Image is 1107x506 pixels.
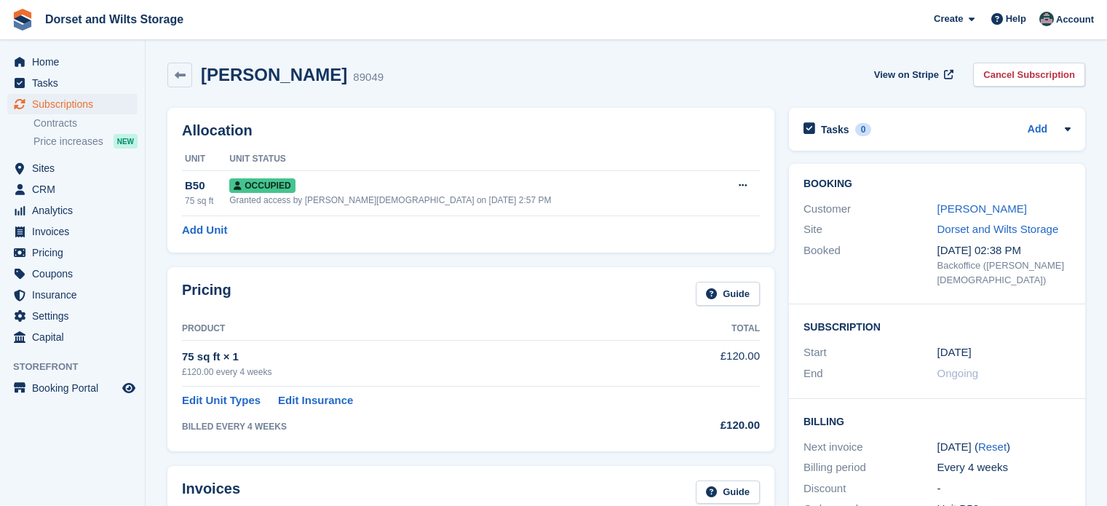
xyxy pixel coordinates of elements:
[937,223,1059,235] a: Dorset and Wilts Storage
[7,327,138,347] a: menu
[804,344,937,361] div: Start
[1056,12,1094,27] span: Account
[937,439,1071,456] div: [DATE] ( )
[937,344,972,361] time: 2025-06-30 00:00:00 UTC
[32,94,119,114] span: Subscriptions
[32,179,119,199] span: CRM
[229,148,714,171] th: Unit Status
[868,63,956,87] a: View on Stripe
[937,258,1071,287] div: Backoffice ([PERSON_NAME][DEMOGRAPHIC_DATA])
[353,69,384,86] div: 89049
[32,73,119,93] span: Tasks
[804,221,937,238] div: Site
[182,481,240,505] h2: Invoices
[804,414,1071,428] h2: Billing
[185,178,229,194] div: B50
[978,440,1007,453] a: Reset
[182,282,231,306] h2: Pricing
[804,319,1071,333] h2: Subscription
[182,365,651,379] div: £120.00 every 4 weeks
[32,327,119,347] span: Capital
[937,202,1027,215] a: [PERSON_NAME]
[1028,122,1047,138] a: Add
[804,365,937,382] div: End
[804,242,937,288] div: Booked
[278,392,353,409] a: Edit Insurance
[7,73,138,93] a: menu
[937,367,979,379] span: Ongoing
[32,221,119,242] span: Invoices
[33,116,138,130] a: Contracts
[182,392,261,409] a: Edit Unit Types
[7,158,138,178] a: menu
[32,264,119,284] span: Coupons
[182,148,229,171] th: Unit
[973,63,1085,87] a: Cancel Subscription
[651,317,760,341] th: Total
[182,317,651,341] th: Product
[7,306,138,326] a: menu
[7,221,138,242] a: menu
[7,52,138,72] a: menu
[804,481,937,497] div: Discount
[804,201,937,218] div: Customer
[804,178,1071,190] h2: Booking
[1039,12,1054,26] img: Steph Chick
[855,123,872,136] div: 0
[120,379,138,397] a: Preview store
[32,285,119,305] span: Insurance
[33,133,138,149] a: Price increases NEW
[937,459,1071,476] div: Every 4 weeks
[32,52,119,72] span: Home
[696,481,760,505] a: Guide
[182,420,651,433] div: BILLED EVERY 4 WEEKS
[7,94,138,114] a: menu
[201,65,347,84] h2: [PERSON_NAME]
[874,68,939,82] span: View on Stripe
[32,306,119,326] span: Settings
[39,7,189,31] a: Dorset and Wilts Storage
[182,349,651,365] div: 75 sq ft × 1
[7,179,138,199] a: menu
[182,222,227,239] a: Add Unit
[114,134,138,149] div: NEW
[7,285,138,305] a: menu
[12,9,33,31] img: stora-icon-8386f47178a22dfd0bd8f6a31ec36ba5ce8667c1dd55bd0f319d3a0aa187defe.svg
[7,264,138,284] a: menu
[651,340,760,386] td: £120.00
[696,282,760,306] a: Guide
[937,481,1071,497] div: -
[32,200,119,221] span: Analytics
[229,178,295,193] span: Occupied
[7,242,138,263] a: menu
[937,242,1071,259] div: [DATE] 02:38 PM
[934,12,963,26] span: Create
[804,439,937,456] div: Next invoice
[7,378,138,398] a: menu
[1006,12,1026,26] span: Help
[32,242,119,263] span: Pricing
[13,360,145,374] span: Storefront
[32,378,119,398] span: Booking Portal
[229,194,714,207] div: Granted access by [PERSON_NAME][DEMOGRAPHIC_DATA] on [DATE] 2:57 PM
[651,417,760,434] div: £120.00
[32,158,119,178] span: Sites
[33,135,103,149] span: Price increases
[182,122,760,139] h2: Allocation
[7,200,138,221] a: menu
[821,123,849,136] h2: Tasks
[804,459,937,476] div: Billing period
[185,194,229,207] div: 75 sq ft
